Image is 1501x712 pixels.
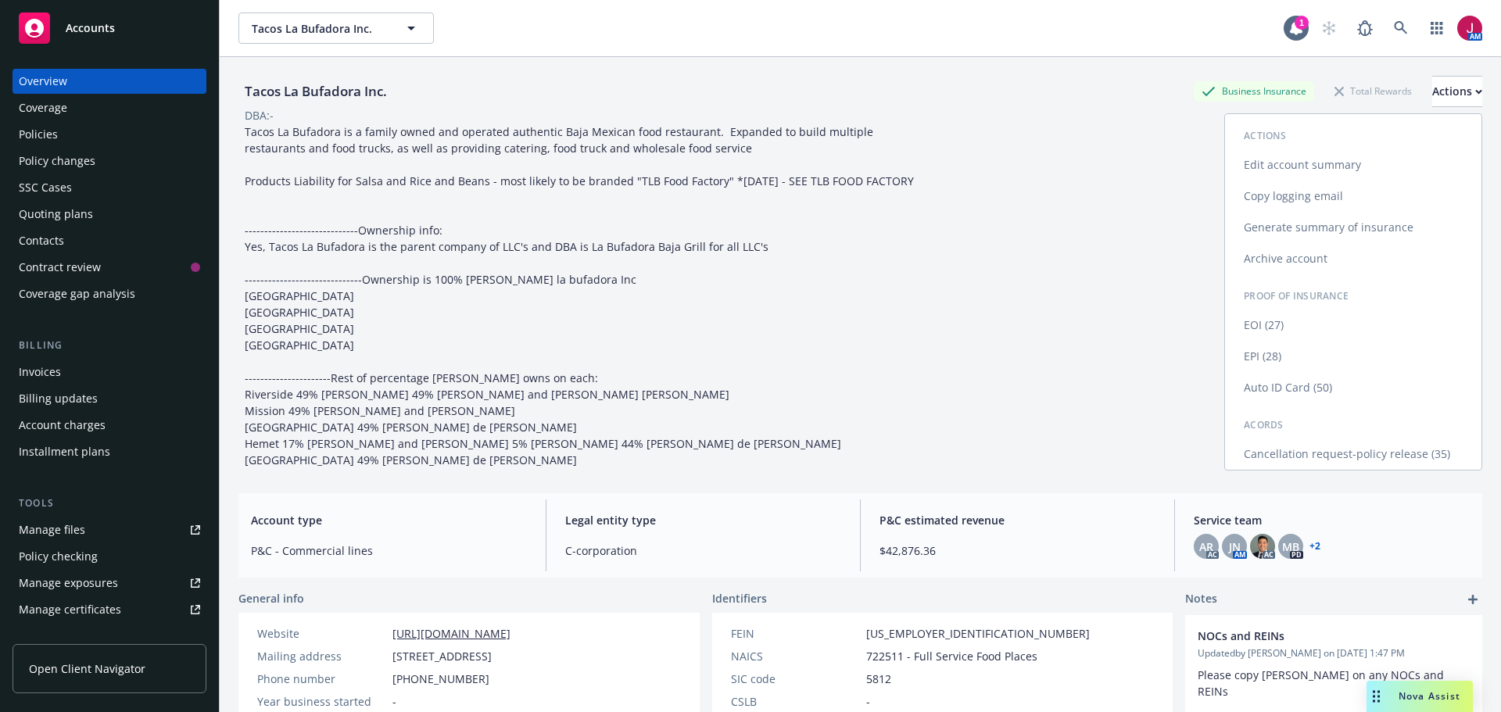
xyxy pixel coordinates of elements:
[238,81,393,102] div: Tacos La Bufadora Inc.
[13,69,206,94] a: Overview
[251,512,527,528] span: Account type
[1244,418,1284,431] span: Acords
[19,69,67,94] div: Overview
[1385,13,1417,44] a: Search
[13,386,206,411] a: Billing updates
[245,124,914,467] span: Tacos La Bufadora is a family owned and operated authentic Baja Mexican food restaurant. Expanded...
[13,496,206,511] div: Tools
[1185,590,1217,609] span: Notes
[13,544,206,569] a: Policy checking
[13,255,206,280] a: Contract review
[19,360,61,385] div: Invoices
[1327,81,1420,101] div: Total Rewards
[19,517,85,542] div: Manage files
[1421,13,1453,44] a: Switch app
[1198,667,1447,699] span: Please copy [PERSON_NAME] on any NOCs and REINs
[712,590,767,606] span: Identifiers
[392,626,510,641] a: [URL][DOMAIN_NAME]
[13,517,206,542] a: Manage files
[257,648,386,664] div: Mailing address
[19,122,58,147] div: Policies
[1194,81,1314,101] div: Business Insurance
[1225,149,1481,181] a: Edit account summary
[1244,129,1286,142] span: Actions
[19,439,110,464] div: Installment plans
[392,693,396,710] span: -
[19,413,106,438] div: Account charges
[19,386,98,411] div: Billing updates
[19,148,95,174] div: Policy changes
[1295,16,1309,30] div: 1
[251,542,527,559] span: P&C - Commercial lines
[1367,681,1386,712] div: Drag to move
[866,693,870,710] span: -
[257,625,386,642] div: Website
[13,122,206,147] a: Policies
[866,648,1037,664] span: 722511 - Full Service Food Places
[13,175,206,200] a: SSC Cases
[1244,289,1349,302] span: Proof of Insurance
[1225,372,1481,403] a: Auto ID Card (50)
[1225,243,1481,274] a: Archive account
[29,660,145,677] span: Open Client Navigator
[1457,16,1482,41] img: photo
[1225,341,1481,372] a: EPI (28)
[66,22,115,34] span: Accounts
[565,542,841,559] span: C-corporation
[1198,646,1470,660] span: Updated by [PERSON_NAME] on [DATE] 1:47 PM
[13,338,206,353] div: Billing
[257,693,386,710] div: Year business started
[238,590,304,606] span: General info
[13,202,206,227] a: Quoting plans
[1199,538,1213,555] span: AR
[19,175,72,200] div: SSC Cases
[252,20,387,37] span: Tacos La Bufadora Inc.
[1309,542,1320,551] a: +2
[879,512,1155,528] span: P&C estimated revenue
[19,571,118,596] div: Manage exposures
[1229,538,1241,555] span: JN
[731,671,860,687] div: SIC code
[1432,76,1482,107] button: Actions
[19,281,135,306] div: Coverage gap analysis
[1198,628,1429,644] span: NOCs and REINs
[257,671,386,687] div: Phone number
[13,439,206,464] a: Installment plans
[1225,309,1481,341] a: EOI (27)
[19,202,93,227] div: Quoting plans
[245,107,274,123] div: DBA: -
[866,671,891,687] span: 5812
[731,648,860,664] div: NAICS
[392,671,489,687] span: [PHONE_NUMBER]
[19,624,98,649] div: Manage claims
[1225,212,1481,243] a: Generate summary of insurance
[238,13,434,44] button: Tacos La Bufadora Inc.
[879,542,1155,559] span: $42,876.36
[19,597,121,622] div: Manage certificates
[1432,77,1482,106] div: Actions
[1250,534,1275,559] img: photo
[13,281,206,306] a: Coverage gap analysis
[13,228,206,253] a: Contacts
[1225,181,1481,212] a: Copy logging email
[1194,512,1470,528] span: Service team
[13,148,206,174] a: Policy changes
[19,95,67,120] div: Coverage
[13,360,206,385] a: Invoices
[731,693,860,710] div: CSLB
[731,625,860,642] div: FEIN
[866,625,1090,642] span: [US_EMPLOYER_IDENTIFICATION_NUMBER]
[565,512,841,528] span: Legal entity type
[1399,689,1460,703] span: Nova Assist
[13,6,206,50] a: Accounts
[1225,438,1481,470] a: Cancellation request-policy release (35)
[1367,681,1473,712] button: Nova Assist
[1313,13,1345,44] a: Start snowing
[1463,590,1482,609] a: add
[13,624,206,649] a: Manage claims
[13,413,206,438] a: Account charges
[13,571,206,596] a: Manage exposures
[19,228,64,253] div: Contacts
[13,95,206,120] a: Coverage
